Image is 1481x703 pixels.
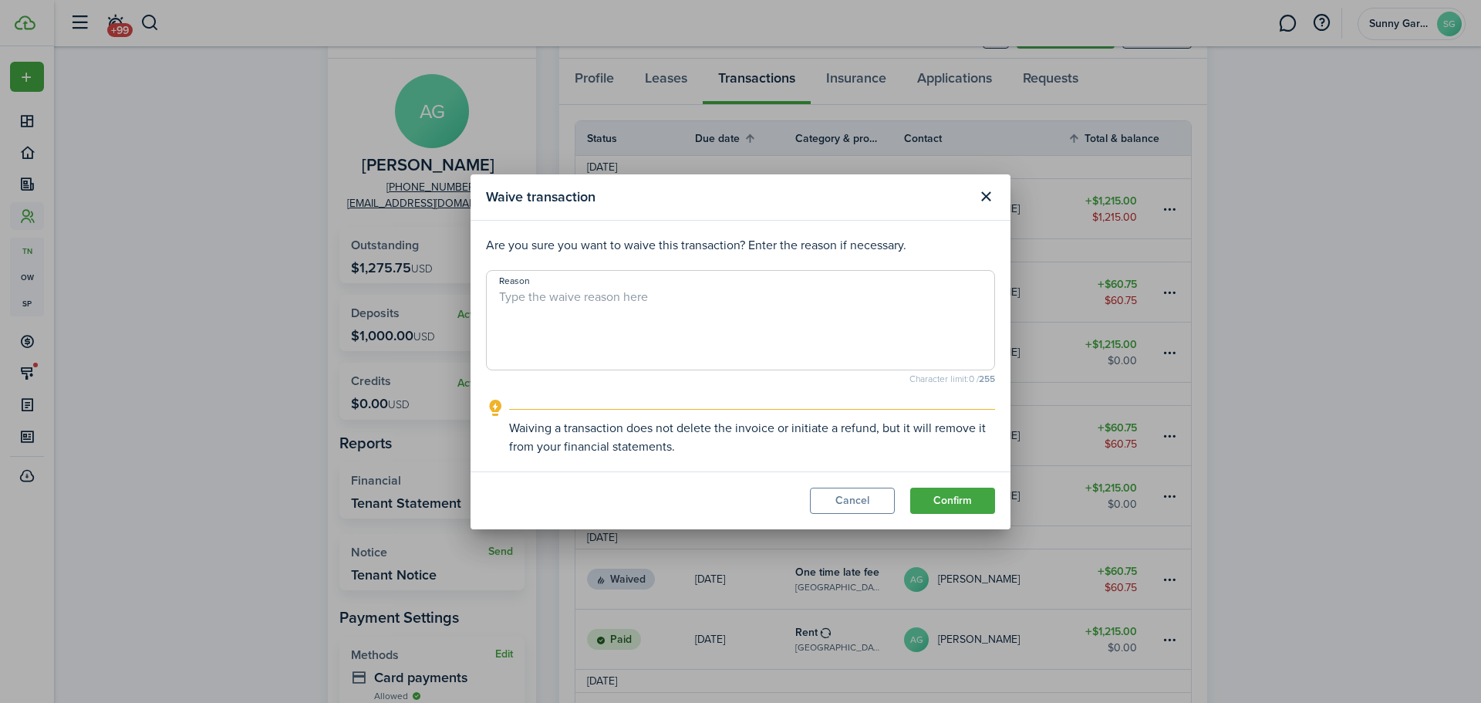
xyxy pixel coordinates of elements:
p: Are you sure you want to waive this transaction? Enter the reason if necessary. [486,236,995,255]
button: Cancel [810,488,895,514]
i: outline [486,399,505,417]
modal-title: Waive transaction [486,182,969,212]
button: Close modal [973,184,999,210]
button: Confirm [910,488,995,514]
small: Character limit: 0 / [486,374,995,384]
explanation-description: Waiving a transaction does not delete the invoice or initiate a refund, but it will remove it fro... [509,419,995,456]
b: 255 [979,372,995,386]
